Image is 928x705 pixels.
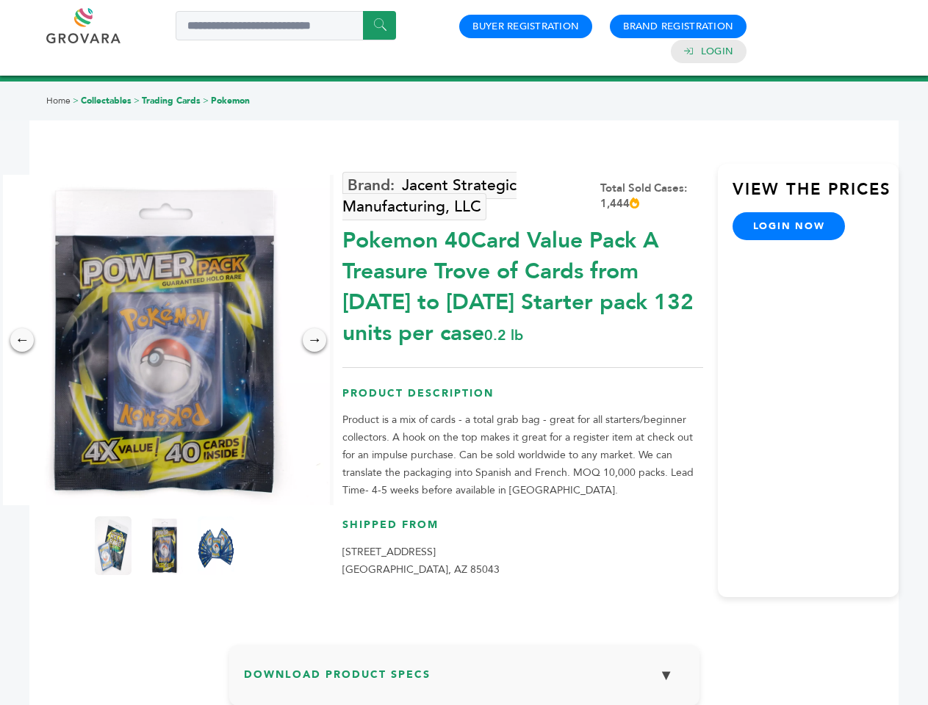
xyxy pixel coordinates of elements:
a: Home [46,95,71,106]
span: 0.2 lb [484,325,523,345]
button: ▼ [648,659,685,691]
span: > [203,95,209,106]
span: > [134,95,140,106]
input: Search a product or brand... [176,11,396,40]
img: Pokemon 40-Card Value Pack – A Treasure Trove of Cards from 1996 to 2024 - Starter pack! 132 unit... [95,516,132,575]
a: Pokemon [211,95,250,106]
div: ← [10,328,34,352]
h3: View the Prices [733,178,899,212]
a: Brand Registration [623,20,733,33]
a: Buyer Registration [472,20,579,33]
h3: Shipped From [342,518,703,543]
a: Login [701,45,733,58]
div: Pokemon 40Card Value Pack A Treasure Trove of Cards from [DATE] to [DATE] Starter pack 132 units ... [342,218,703,349]
h3: Product Description [342,386,703,412]
p: Product is a mix of cards - a total grab bag - great for all starters/beginner collectors. A hook... [342,411,703,499]
h3: Download Product Specs [244,659,685,702]
p: [STREET_ADDRESS] [GEOGRAPHIC_DATA], AZ 85043 [342,543,703,579]
a: Trading Cards [142,95,201,106]
a: Collectables [81,95,132,106]
div: Total Sold Cases: 1,444 [600,181,703,211]
span: > [73,95,79,106]
a: login now [733,212,846,240]
img: Pokemon 40-Card Value Pack – A Treasure Trove of Cards from 1996 to 2024 - Starter pack! 132 unit... [146,516,183,575]
div: → [303,328,326,352]
img: Pokemon 40-Card Value Pack – A Treasure Trove of Cards from 1996 to 2024 - Starter pack! 132 unit... [198,516,234,575]
a: Jacent Strategic Manufacturing, LLC [342,172,517,220]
